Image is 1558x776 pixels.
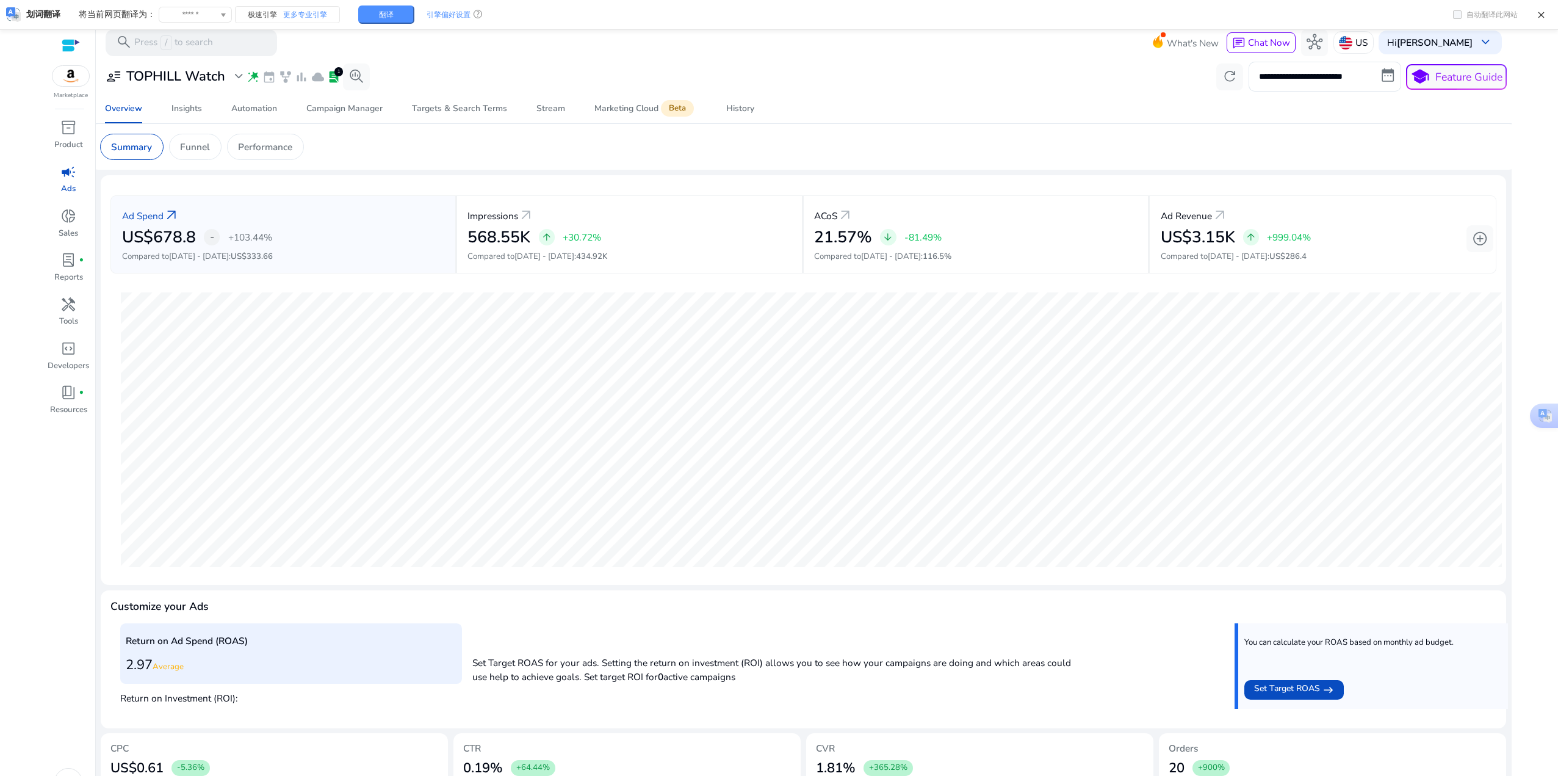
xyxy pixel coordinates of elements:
[923,251,951,262] span: 116.5%
[1208,251,1268,262] span: [DATE] - [DATE]
[134,35,213,50] p: Press to search
[1222,68,1238,84] span: refresh
[50,404,87,416] p: Resources
[60,385,76,401] span: book_4
[814,251,1137,263] p: Compared to :
[228,233,272,242] p: +103.44%
[1466,225,1493,252] button: add_circle
[60,297,76,313] span: handyman
[726,104,754,113] div: History
[1254,682,1320,698] span: Set Target ROAS
[334,67,344,76] div: 1
[48,360,89,372] p: Developers
[463,743,791,754] h5: CTR
[348,68,364,84] span: search_insights
[882,232,893,243] span: arrow_downward
[869,763,907,774] span: +365.28%
[60,164,76,180] span: campaign
[47,161,90,205] a: campaignAds
[47,338,90,382] a: code_blocksDevelopers
[541,232,552,243] span: arrow_upward
[122,228,196,247] h2: US$678.8
[1397,36,1473,49] b: [PERSON_NAME]
[164,208,179,223] a: arrow_outward
[231,68,247,84] span: expand_more
[1244,637,1454,648] p: You can calculate your ROAS based on monthly ad budget.
[658,670,663,683] b: 0
[122,209,164,223] p: Ad Spend
[60,120,76,136] span: inventory_2
[231,251,273,262] span: US$333.66
[54,91,88,100] p: Marketplace
[1269,251,1307,262] span: US$286.4
[412,104,507,113] div: Targets & Search Terms
[463,760,503,776] h3: 0.19%
[59,316,78,328] p: Tools
[306,104,383,113] div: Campaign Manager
[311,70,325,84] span: cloud
[1472,231,1488,247] span: add_circle
[904,233,942,242] p: -81.49%
[60,208,76,224] span: donut_small
[1161,209,1212,223] p: Ad Revenue
[1212,208,1228,223] a: arrow_outward
[861,251,921,262] span: [DATE] - [DATE]
[1323,682,1334,698] mat-icon: east
[514,251,574,262] span: [DATE] - [DATE]
[54,139,83,151] p: Product
[126,68,225,84] h3: TOPHILL Watch
[47,294,90,338] a: handymanTools
[47,117,90,161] a: inventory_2Product
[563,233,601,242] p: +30.72%
[153,661,184,672] span: Average
[576,251,607,262] span: 434.92K
[516,763,550,774] span: +64.44%
[126,634,456,648] p: Return on Ad Spend (ROAS)
[467,251,790,263] p: Compared to :
[816,743,1144,754] h5: CVR
[177,763,204,774] span: -5.36%
[279,70,292,84] span: family_history
[79,258,84,263] span: fiber_manual_record
[1227,32,1296,53] button: chatChat Now
[110,760,164,776] h3: US$0.61
[1410,67,1430,87] span: school
[1232,37,1246,50] span: chat
[1301,29,1328,56] button: hub
[180,140,210,154] p: Funnel
[343,63,370,90] button: search_insights
[210,229,214,245] span: -
[661,100,694,117] span: Beta
[1248,36,1290,49] span: Chat Now
[1267,233,1311,242] p: +999.04%
[1198,763,1225,774] span: +900%
[111,140,152,154] p: Summary
[52,66,89,86] img: amazon.svg
[122,251,444,263] p: Compared to :
[1161,228,1235,247] h2: US$3.15K
[116,34,132,50] span: search
[1169,760,1185,776] h3: 20
[1244,680,1343,700] button: Set Target ROAS
[160,35,172,50] span: /
[262,70,276,84] span: event
[60,252,76,268] span: lab_profile
[47,382,90,426] a: book_4fiber_manual_recordResources
[126,657,456,673] h3: 2.97
[105,104,142,113] div: Overview
[1246,232,1257,243] span: arrow_upward
[518,208,534,223] a: arrow_outward
[1406,64,1507,90] button: schoolFeature Guide
[106,68,121,84] span: user_attributes
[120,688,462,705] p: Return on Investment (ROI):
[60,341,76,357] span: code_blocks
[1216,63,1243,90] button: refresh
[467,209,518,223] p: Impressions
[837,208,853,223] span: arrow_outward
[1387,38,1473,47] p: Hi
[169,251,229,262] span: [DATE] - [DATE]
[59,228,78,240] p: Sales
[61,183,76,195] p: Ads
